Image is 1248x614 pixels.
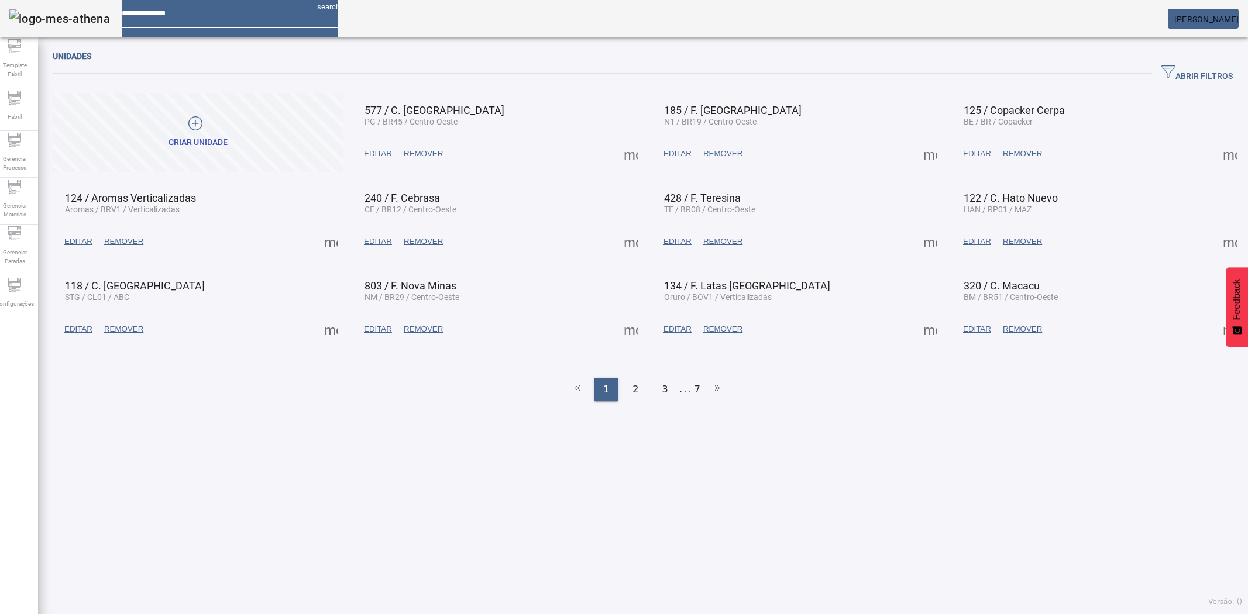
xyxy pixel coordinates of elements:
button: ABRIR FILTROS [1152,63,1242,84]
button: REMOVER [997,143,1048,164]
button: EDITAR [957,143,997,164]
button: EDITAR [658,319,697,340]
button: EDITAR [358,143,398,164]
div: Criar unidade [169,137,228,149]
li: 7 [695,378,700,401]
img: logo-mes-athena [9,9,110,28]
span: CE / BR12 / Centro-Oeste [365,205,456,214]
span: REMOVER [404,323,443,335]
span: REMOVER [404,148,443,160]
button: REMOVER [398,143,449,164]
button: REMOVER [398,319,449,340]
span: HAN / RP01 / MAZ [964,205,1032,214]
button: EDITAR [358,319,398,340]
span: 428 / F. Teresina [664,192,741,204]
button: Feedback - Mostrar pesquisa [1226,267,1248,347]
button: Mais [1219,143,1240,164]
span: PG / BR45 / Centro-Oeste [365,117,458,126]
button: Mais [321,319,342,340]
span: EDITAR [364,236,392,247]
span: Feedback [1232,279,1242,320]
span: ABRIR FILTROS [1161,65,1233,82]
span: EDITAR [663,323,692,335]
span: BM / BR51 / Centro-Oeste [964,292,1058,302]
span: EDITAR [64,323,92,335]
span: Oruro / BOV1 / Verticalizadas [664,292,772,302]
span: Fabril [4,109,25,125]
span: STG / CL01 / ABC [65,292,129,302]
span: 803 / F. Nova Minas [365,280,456,292]
span: 122 / C. Hato Nuevo [964,192,1058,204]
span: 125 / Copacker Cerpa [964,104,1065,116]
span: 3 [662,382,668,396]
span: REMOVER [703,236,742,247]
button: EDITAR [358,231,398,252]
span: 577 / C. [GEOGRAPHIC_DATA] [365,104,504,116]
button: REMOVER [997,319,1048,340]
span: BE / BR / Copacker [964,117,1033,126]
button: EDITAR [59,319,98,340]
span: REMOVER [104,236,143,247]
span: 2 [632,382,638,396]
span: NM / BR29 / Centro-Oeste [365,292,459,302]
li: ... [680,378,692,401]
button: REMOVER [697,319,748,340]
button: REMOVER [997,231,1048,252]
span: EDITAR [364,148,392,160]
span: 185 / F. [GEOGRAPHIC_DATA] [664,104,802,116]
span: EDITAR [364,323,392,335]
span: [PERSON_NAME] [1174,15,1239,24]
button: Mais [920,319,941,340]
button: Mais [920,143,941,164]
button: REMOVER [697,143,748,164]
button: EDITAR [957,231,997,252]
button: Criar unidade [53,93,343,172]
span: EDITAR [963,323,991,335]
button: EDITAR [957,319,997,340]
span: REMOVER [703,323,742,335]
span: REMOVER [1003,236,1042,247]
span: EDITAR [963,148,991,160]
button: Mais [1219,231,1240,252]
button: REMOVER [98,319,149,340]
span: Aromas / BRV1 / Verticalizadas [65,205,180,214]
span: 118 / C. [GEOGRAPHIC_DATA] [65,280,205,292]
button: EDITAR [658,143,697,164]
button: REMOVER [98,231,149,252]
span: REMOVER [404,236,443,247]
button: Mais [620,231,641,252]
span: 320 / C. Macacu [964,280,1040,292]
span: N1 / BR19 / Centro-Oeste [664,117,757,126]
span: Unidades [53,51,91,61]
button: EDITAR [59,231,98,252]
button: Mais [620,319,641,340]
span: REMOVER [1003,148,1042,160]
span: TE / BR08 / Centro-Oeste [664,205,755,214]
button: Mais [321,231,342,252]
span: REMOVER [104,323,143,335]
span: EDITAR [663,148,692,160]
span: EDITAR [663,236,692,247]
span: REMOVER [1003,323,1042,335]
span: 134 / F. Latas [GEOGRAPHIC_DATA] [664,280,830,292]
span: EDITAR [963,236,991,247]
button: EDITAR [658,231,697,252]
span: 124 / Aromas Verticalizadas [65,192,196,204]
span: Versão: () [1208,598,1242,606]
button: Mais [1219,319,1240,340]
span: REMOVER [703,148,742,160]
button: Mais [920,231,941,252]
button: REMOVER [398,231,449,252]
span: EDITAR [64,236,92,247]
span: 240 / F. Cebrasa [365,192,440,204]
button: REMOVER [697,231,748,252]
button: Mais [620,143,641,164]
